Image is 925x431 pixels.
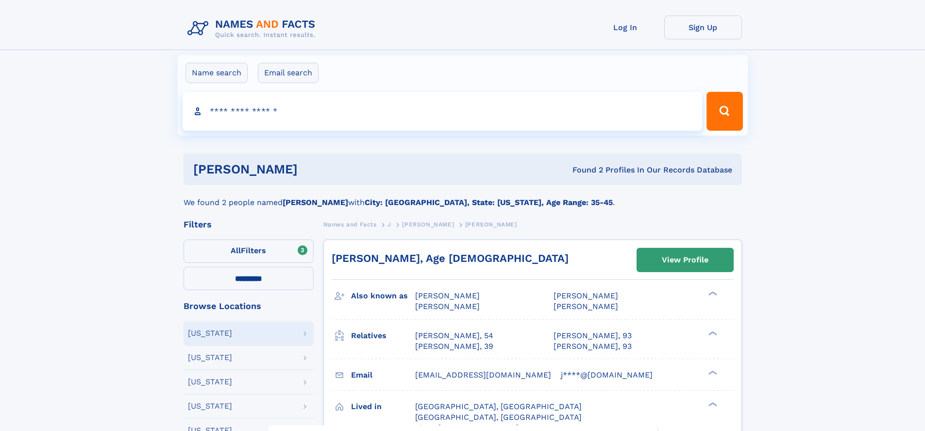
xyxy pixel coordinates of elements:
[415,341,493,352] a: [PERSON_NAME], 39
[637,248,733,272] a: View Profile
[185,63,248,83] label: Name search
[554,302,618,311] span: [PERSON_NAME]
[554,330,632,341] a: [PERSON_NAME], 93
[415,291,480,300] span: [PERSON_NAME]
[351,367,415,383] h3: Email
[323,218,377,230] a: Names and Facts
[706,92,742,131] button: Search Button
[351,328,415,344] h3: Relatives
[365,198,613,207] b: City: [GEOGRAPHIC_DATA], State: [US_STATE], Age Range: 35-45
[283,198,348,207] b: [PERSON_NAME]
[387,218,391,230] a: J
[183,92,703,131] input: search input
[184,220,314,229] div: Filters
[554,341,632,352] a: [PERSON_NAME], 93
[415,413,582,422] span: [GEOGRAPHIC_DATA], [GEOGRAPHIC_DATA]
[664,16,742,39] a: Sign Up
[184,185,742,208] div: We found 2 people named with .
[387,221,391,228] span: J
[706,330,718,336] div: ❯
[415,330,493,341] a: [PERSON_NAME], 54
[193,163,435,175] h1: [PERSON_NAME]
[465,221,517,228] span: [PERSON_NAME]
[706,369,718,376] div: ❯
[188,354,232,362] div: [US_STATE]
[231,246,241,255] span: All
[351,398,415,415] h3: Lived in
[351,288,415,304] h3: Also known as
[415,370,551,379] span: [EMAIL_ADDRESS][DOMAIN_NAME]
[184,240,314,263] label: Filters
[402,218,454,230] a: [PERSON_NAME]
[587,16,664,39] a: Log In
[332,252,569,264] a: [PERSON_NAME], Age [DEMOGRAPHIC_DATA]
[706,291,718,297] div: ❯
[662,249,708,271] div: View Profile
[188,402,232,410] div: [US_STATE]
[184,302,314,310] div: Browse Locations
[188,378,232,386] div: [US_STATE]
[184,16,323,42] img: Logo Names and Facts
[258,63,319,83] label: Email search
[554,291,618,300] span: [PERSON_NAME]
[415,402,582,411] span: [GEOGRAPHIC_DATA], [GEOGRAPHIC_DATA]
[415,302,480,311] span: [PERSON_NAME]
[435,165,732,175] div: Found 2 Profiles In Our Records Database
[188,329,232,337] div: [US_STATE]
[706,401,718,407] div: ❯
[402,221,454,228] span: [PERSON_NAME]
